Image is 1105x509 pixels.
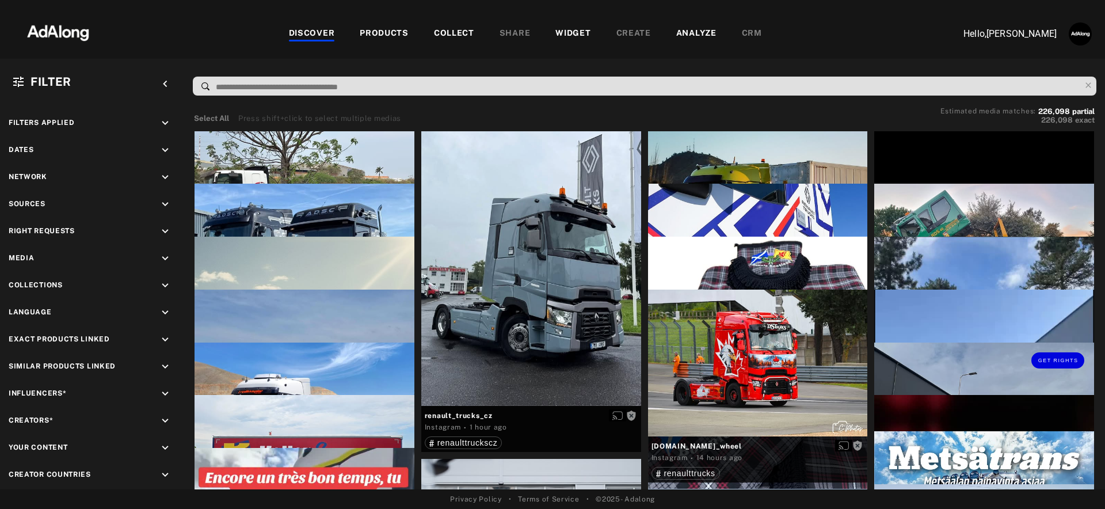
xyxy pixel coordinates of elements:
[1031,352,1084,369] button: Get rights
[464,423,467,432] span: ·
[194,113,229,124] button: Select All
[437,438,498,447] span: renaulttruckscz
[9,281,63,289] span: Collections
[676,27,717,41] div: ANALYZE
[1066,20,1095,48] button: Account settings
[159,442,172,454] i: keyboard_arrow_down
[942,27,1057,41] p: Hello, [PERSON_NAME]
[9,389,66,397] span: Influencers*
[1069,22,1092,45] img: AATXAJzUJh5t706S9lc_3n6z7NVUglPkrjZIexBIJ3ug=s96-c
[518,494,579,504] a: Terms of Service
[159,333,172,346] i: keyboard_arrow_down
[9,173,47,181] span: Network
[9,416,53,424] span: Creators*
[450,494,502,504] a: Privacy Policy
[31,75,71,89] span: Filter
[940,115,1095,126] button: 226,098exact
[9,335,110,343] span: Exact Products Linked
[425,422,461,432] div: Instagram
[159,279,172,292] i: keyboard_arrow_down
[159,198,172,211] i: keyboard_arrow_down
[1041,116,1073,124] span: 226,098
[9,227,75,235] span: Right Requests
[509,494,512,504] span: •
[159,117,172,130] i: keyboard_arrow_down
[159,306,172,319] i: keyboard_arrow_down
[7,14,109,49] img: 63233d7d88ed69de3c212112c67096b6.png
[609,409,626,421] button: Enable diffusion on this media
[616,27,651,41] div: CREATE
[159,144,172,157] i: keyboard_arrow_down
[159,225,172,238] i: keyboard_arrow_down
[9,470,91,478] span: Creator Countries
[9,200,45,208] span: Sources
[555,27,590,41] div: WIDGET
[1038,109,1095,115] button: 226,098partial
[159,415,172,427] i: keyboard_arrow_down
[360,27,409,41] div: PRODUCTS
[9,362,116,370] span: Similar Products Linked
[1038,107,1070,116] span: 226,098
[596,494,655,504] span: © 2025 - Adalong
[1038,358,1079,363] span: Get rights
[9,443,67,451] span: Your Content
[742,27,762,41] div: CRM
[434,27,474,41] div: COLLECT
[159,360,172,373] i: keyboard_arrow_down
[429,439,498,447] div: renaulttruckscz
[470,423,507,431] time: 2025-10-06T06:00:23.000Z
[159,252,172,265] i: keyboard_arrow_down
[9,254,35,262] span: Media
[425,411,638,421] span: renault_trucks_cz
[9,308,52,316] span: Language
[586,494,589,504] span: •
[9,119,75,127] span: Filters applied
[238,113,401,124] div: Press shift+click to select multiple medias
[500,27,531,41] div: SHARE
[159,469,172,481] i: keyboard_arrow_down
[159,388,172,400] i: keyboard_arrow_down
[289,27,335,41] div: DISCOVER
[940,107,1036,115] span: Estimated media matches:
[626,411,637,419] span: Rights not requested
[9,146,34,154] span: Dates
[159,78,172,90] i: keyboard_arrow_left
[159,171,172,184] i: keyboard_arrow_down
